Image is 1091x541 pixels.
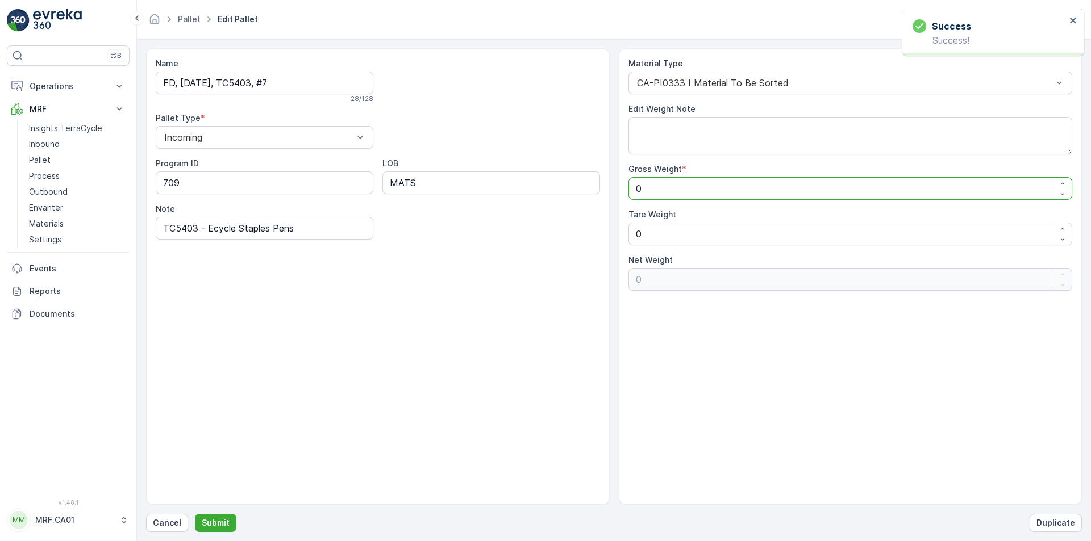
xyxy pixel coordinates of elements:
p: Operations [30,81,107,92]
p: Submit [202,517,230,529]
a: Process [24,168,130,184]
p: Pallet [29,154,51,166]
img: logo_light-DOdMpM7g.png [33,9,82,32]
p: Process [29,170,60,182]
button: close [1069,16,1077,27]
label: Gross Weight [628,164,682,174]
p: Outbound [29,186,68,198]
span: Edit Pallet [215,14,260,25]
a: Inbound [24,136,130,152]
p: 28 / 128 [351,94,373,103]
button: Cancel [146,514,188,532]
button: Operations [7,75,130,98]
a: Materials [24,216,130,232]
p: Materials [29,218,64,229]
button: Duplicate [1030,514,1082,532]
label: Material Type [628,58,683,68]
p: Envanter [29,202,63,213]
p: Insights TerraCycle [29,123,102,134]
label: LOB [382,158,398,168]
p: Documents [30,308,125,320]
button: MMMRF.CA01 [7,508,130,532]
a: Reports [7,280,130,303]
p: Events [30,263,125,274]
label: Edit Weight Note [628,104,696,114]
a: Homepage [148,17,161,27]
label: Name [156,58,178,68]
img: logo [7,9,30,32]
p: Duplicate [1036,517,1075,529]
p: MRF.CA01 [35,514,114,526]
label: Net Weight [628,255,673,265]
p: Cancel [153,517,181,529]
h3: Success [932,19,971,33]
a: Pallet [178,14,201,24]
p: Settings [29,234,61,245]
label: Note [156,204,175,213]
span: v 1.48.1 [7,499,130,506]
p: Success! [913,35,1066,45]
a: Envanter [24,200,130,216]
label: Tare Weight [628,209,676,219]
button: MRF [7,98,130,120]
button: Submit [195,514,236,532]
label: Program ID [156,158,199,168]
a: Pallet [24,152,130,168]
p: MRF [30,103,107,115]
label: Pallet Type [156,113,201,123]
a: Documents [7,303,130,325]
a: Outbound [24,184,130,200]
div: MM [10,511,28,529]
a: Insights TerraCycle [24,120,130,136]
p: ⌘B [110,51,122,60]
p: Inbound [29,139,60,150]
p: Reports [30,286,125,297]
a: Events [7,257,130,280]
a: Settings [24,232,130,248]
